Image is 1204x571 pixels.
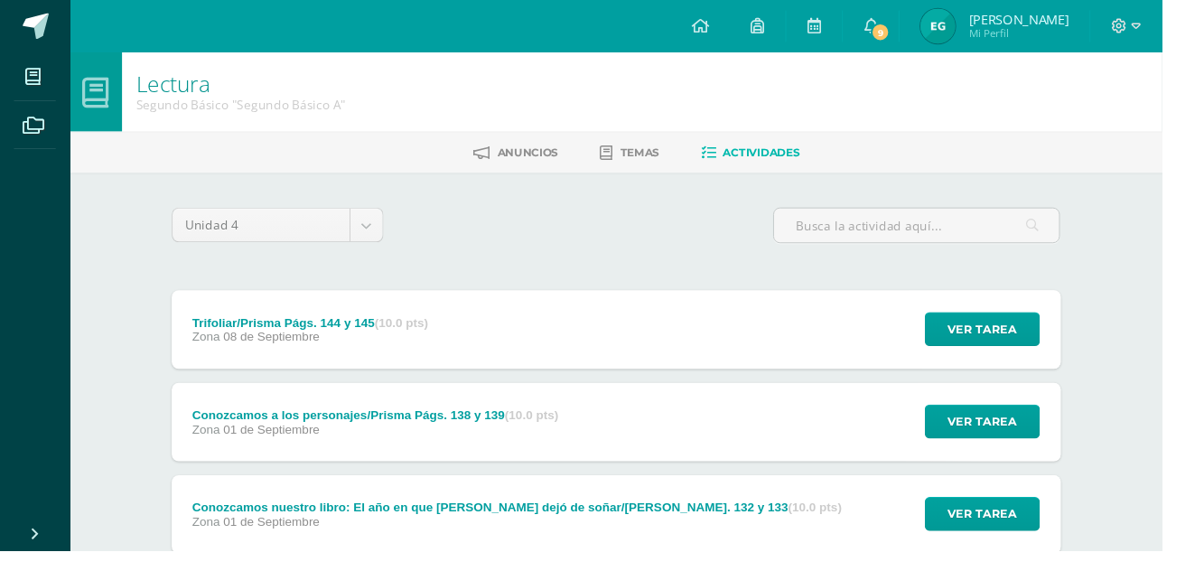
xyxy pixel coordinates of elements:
[141,99,359,117] div: Segundo Básico 'Segundo Básico A'
[141,71,218,102] a: Lectura
[958,419,1078,454] button: Ver tarea
[491,144,579,173] a: Anuncios
[231,342,331,356] span: 08 de Septiembre
[388,327,443,342] strong: (10.0 pts)
[954,9,990,45] img: a28feb5e9254d2fc6a7d08f13ef48b4c.png
[958,323,1078,359] button: Ver tarea
[902,23,922,43] span: 9
[958,515,1078,550] button: Ver tarea
[192,216,349,250] span: Unidad 4
[727,144,829,173] a: Actividades
[817,519,872,533] strong: (10.0 pts)
[199,519,872,533] div: Conozcamos nuestro libro: El año en que [PERSON_NAME] dejó de soñar/[PERSON_NAME]. 132 y 133
[199,533,228,548] span: Zona
[199,423,578,437] div: Conozcamos a los personajes/Prisma Págs. 138 y 139
[199,437,228,452] span: Zona
[199,327,443,342] div: Trifoliar/Prisma Págs. 144 y 145
[750,151,829,164] span: Actividades
[643,151,684,164] span: Temas
[1003,27,1107,42] span: Mi Perfil
[982,324,1054,358] span: Ver tarea
[179,216,397,250] a: Unidad 4
[199,342,228,356] span: Zona
[982,420,1054,454] span: Ver tarea
[523,423,578,437] strong: (10.0 pts)
[802,216,1097,251] input: Busca la actividad aquí...
[516,151,579,164] span: Anuncios
[622,144,684,173] a: Temas
[141,74,359,99] h1: Lectura
[1003,11,1107,29] span: [PERSON_NAME]
[982,516,1054,549] span: Ver tarea
[231,533,331,548] span: 01 de Septiembre
[231,437,331,452] span: 01 de Septiembre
